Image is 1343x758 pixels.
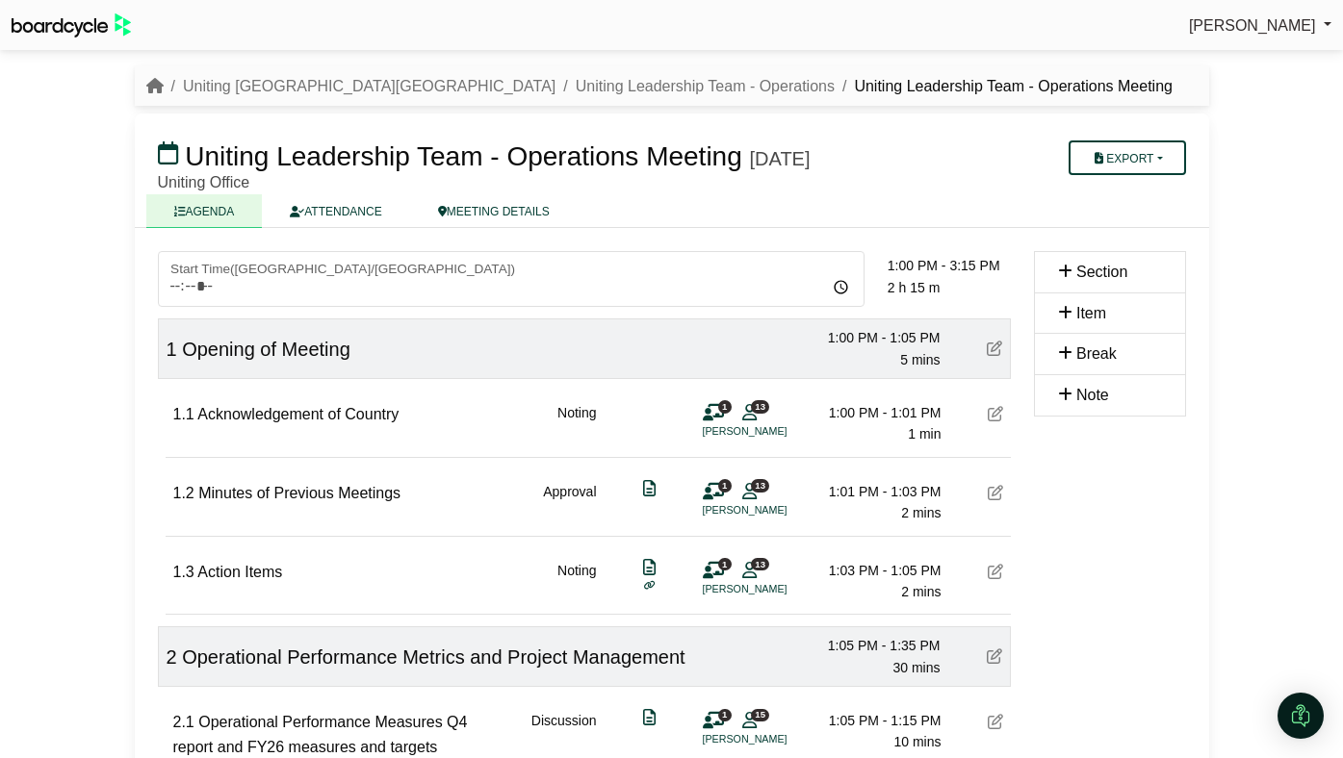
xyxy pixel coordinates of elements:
[888,280,940,295] span: 2 h 15 m
[751,558,769,570] span: 13
[751,400,769,413] span: 13
[557,402,596,445] div: Noting
[1076,305,1106,321] span: Item
[557,560,596,603] div: Noting
[12,13,131,38] img: BoardcycleBlackGreen-aaafeed430059cb809a45853b8cf6d952af9d84e6e89e1f1685b34bfd5cb7d64.svg
[703,502,847,518] li: [PERSON_NAME]
[1076,264,1127,280] span: Section
[1189,13,1331,38] a: [PERSON_NAME]
[703,423,847,440] li: [PERSON_NAME]
[173,406,194,422] span: 1.1
[751,479,769,492] span: 13
[1069,140,1185,175] button: Export
[893,734,941,749] span: 10 mins
[807,560,942,581] div: 1:03 PM - 1:05 PM
[901,584,941,599] span: 2 mins
[167,646,177,668] span: 2
[197,564,282,580] span: Action Items
[173,714,194,730] span: 2.1
[158,174,250,190] span: Uniting Office
[806,635,941,656] div: 1:05 PM - 1:35 PM
[410,194,578,228] a: MEETING DETAILS
[718,400,732,413] span: 1
[576,78,835,94] a: Uniting Leadership Team - Operations
[146,74,1173,99] nav: breadcrumb
[901,505,941,520] span: 2 mins
[835,74,1173,99] li: Uniting Leadership Team - Operations Meeting
[1076,345,1117,362] span: Break
[173,564,194,580] span: 1.3
[262,194,409,228] a: ATTENDANCE
[806,327,941,348] div: 1:00 PM - 1:05 PM
[543,481,596,524] div: Approval
[167,339,177,360] span: 1
[900,352,940,367] span: 5 mins
[182,646,684,668] span: Operational Performance Metrics and Project Management
[185,141,741,171] span: Uniting Leadership Team - Operations Meeting
[807,402,942,423] div: 1:00 PM - 1:01 PM
[751,709,769,721] span: 15
[1076,387,1109,403] span: Note
[182,339,350,360] span: Opening of Meeting
[807,710,942,731] div: 1:05 PM - 1:15 PM
[908,426,941,442] span: 1 min
[718,558,732,570] span: 1
[173,714,468,755] span: Operational Performance Measures Q4 report and FY26 measures and targets
[807,481,942,502] div: 1:01 PM - 1:03 PM
[718,709,732,721] span: 1
[197,406,399,422] span: Acknowledgement of Country
[1278,693,1324,739] div: Open Intercom Messenger
[892,660,940,675] span: 30 mins
[198,485,400,501] span: Minutes of Previous Meetings
[703,731,847,747] li: [PERSON_NAME]
[1189,17,1316,34] span: [PERSON_NAME]
[183,78,555,94] a: Uniting [GEOGRAPHIC_DATA][GEOGRAPHIC_DATA]
[703,581,847,597] li: [PERSON_NAME]
[173,485,194,501] span: 1.2
[146,194,263,228] a: AGENDA
[718,479,732,492] span: 1
[888,255,1022,276] div: 1:00 PM - 3:15 PM
[750,147,811,170] div: [DATE]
